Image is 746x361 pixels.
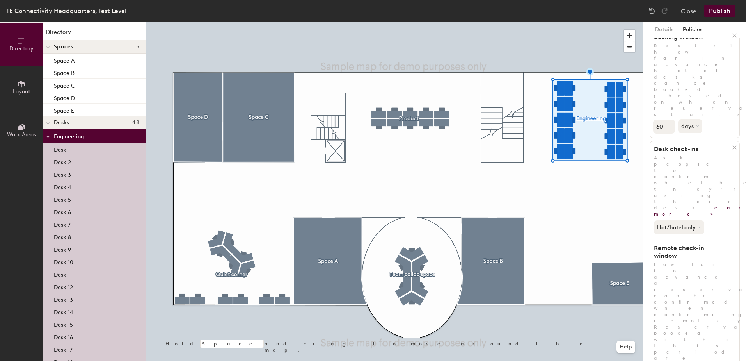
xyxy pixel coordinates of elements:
[13,88,30,95] span: Layout
[43,28,146,40] h1: Directory
[650,244,732,260] h1: Remote check-in window
[650,43,739,118] p: Restrict how far in advance hotel desks can be booked (based on when reservation starts).
[616,341,635,353] button: Help
[54,219,71,228] p: Desk 7
[54,44,73,50] span: Spaces
[681,5,696,17] button: Close
[54,80,75,89] p: Space C
[54,307,73,316] p: Desk 14
[54,207,71,216] p: Desk 6
[654,220,704,234] button: Hot/hotel only
[54,68,75,77] p: Space B
[54,169,71,178] p: Desk 3
[650,22,678,38] button: Details
[54,157,71,166] p: Desk 2
[54,105,74,114] p: Space E
[54,182,71,191] p: Desk 4
[54,144,70,153] p: Desk 1
[704,5,735,17] button: Publish
[650,145,732,153] h1: Desk check-ins
[9,45,34,52] span: Directory
[6,6,126,16] div: TE Connectivity Headquarters, Test Level
[54,332,73,341] p: Desk 16
[54,55,75,64] p: Space A
[678,22,707,38] button: Policies
[54,244,71,253] p: Desk 9
[54,319,73,328] p: Desk 15
[54,232,71,241] p: Desk 8
[54,294,73,303] p: Desk 13
[648,7,656,15] img: Undo
[132,120,139,126] span: 48
[7,131,36,138] span: Work Areas
[54,269,72,278] p: Desk 11
[54,93,75,102] p: Space D
[661,7,668,15] img: Redo
[54,120,69,126] span: Desks
[54,282,73,291] p: Desk 12
[54,133,84,140] span: Engineering
[54,344,73,353] p: Desk 17
[136,44,139,50] span: 5
[54,194,71,203] p: Desk 5
[678,119,702,133] button: days
[54,257,73,266] p: Desk 10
